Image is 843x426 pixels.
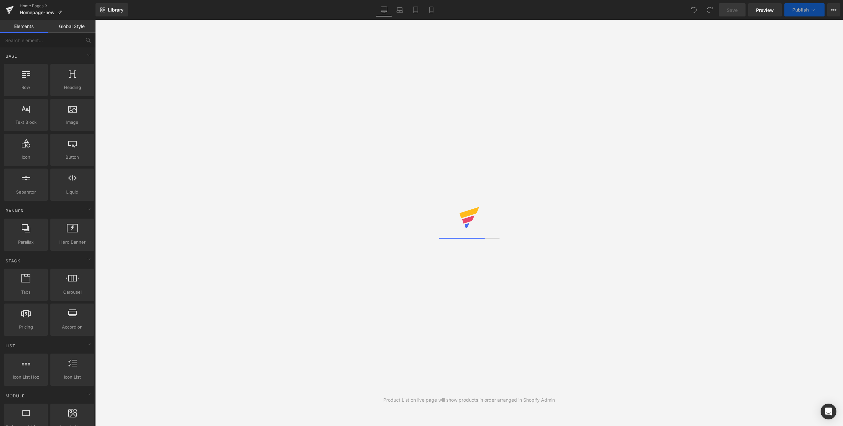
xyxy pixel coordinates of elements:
[6,324,46,331] span: Pricing
[52,289,92,296] span: Carousel
[52,189,92,196] span: Liquid
[52,84,92,91] span: Heading
[5,258,21,264] span: Stack
[748,3,782,16] a: Preview
[827,3,840,16] button: More
[703,3,716,16] button: Redo
[108,7,123,13] span: Library
[6,84,46,91] span: Row
[52,119,92,126] span: Image
[95,3,128,16] a: New Library
[784,3,825,16] button: Publish
[52,239,92,246] span: Hero Banner
[756,7,774,13] span: Preview
[5,208,24,214] span: Banner
[6,119,46,126] span: Text Block
[20,10,55,15] span: Homepage-new
[6,239,46,246] span: Parallax
[5,343,16,349] span: List
[6,289,46,296] span: Tabs
[20,3,95,9] a: Home Pages
[52,154,92,161] span: Button
[383,396,555,404] div: Product List on live page will show products in order arranged in Shopify Admin
[5,393,25,399] span: Module
[821,404,836,419] div: Open Intercom Messenger
[6,154,46,161] span: Icon
[376,3,392,16] a: Desktop
[52,324,92,331] span: Accordion
[52,374,92,381] span: Icon List
[48,20,95,33] a: Global Style
[408,3,423,16] a: Tablet
[6,374,46,381] span: Icon List Hoz
[423,3,439,16] a: Mobile
[5,53,18,59] span: Base
[6,189,46,196] span: Separator
[687,3,700,16] button: Undo
[727,7,738,13] span: Save
[792,7,809,13] span: Publish
[392,3,408,16] a: Laptop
